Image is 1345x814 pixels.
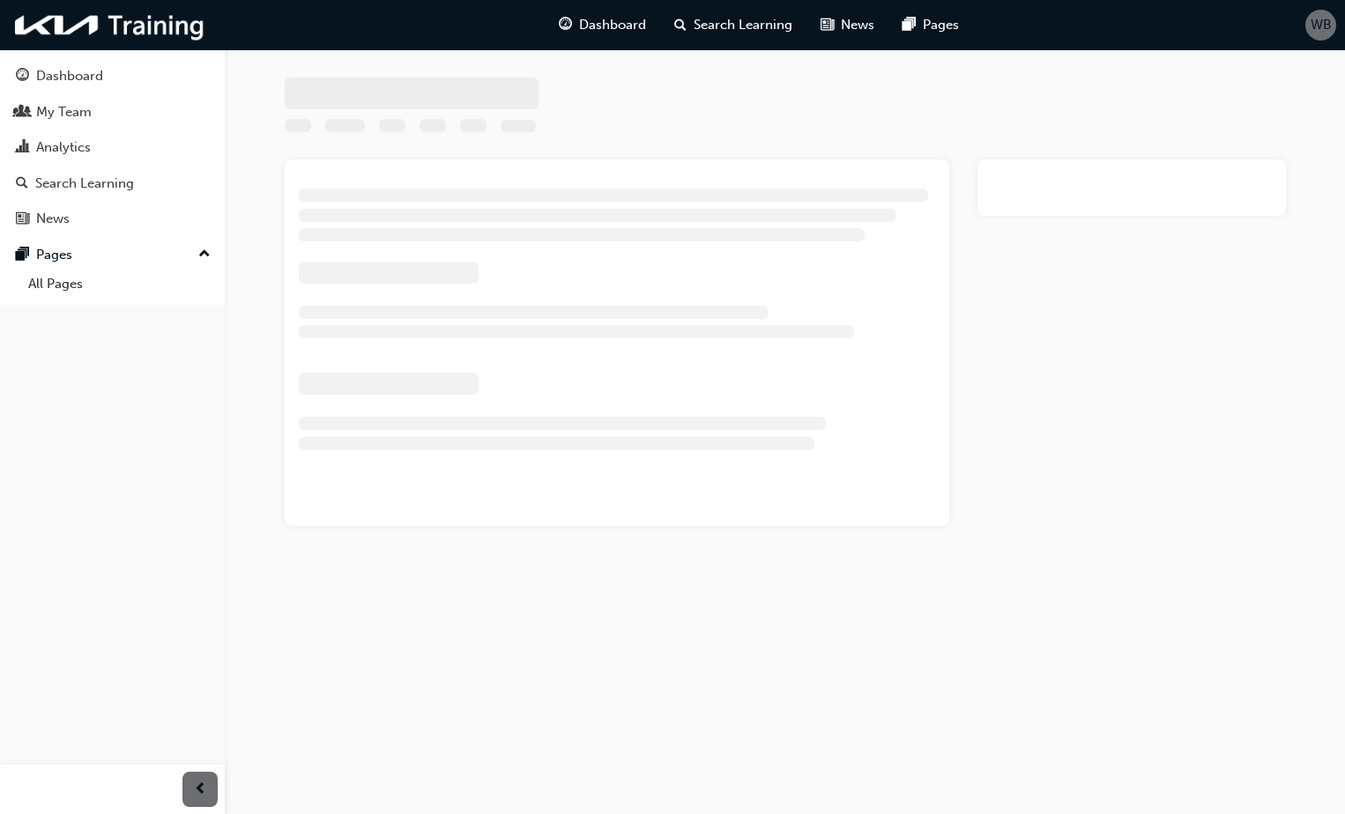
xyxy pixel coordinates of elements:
[194,779,207,801] span: prev-icon
[501,121,537,136] span: Learning resource code
[821,14,834,36] span: news-icon
[16,211,29,227] span: news-icon
[923,15,959,35] span: Pages
[7,96,218,129] a: My Team
[198,243,211,266] span: up-icon
[16,176,28,192] span: search-icon
[16,105,29,121] span: people-icon
[36,66,103,86] div: Dashboard
[16,248,29,263] span: pages-icon
[1305,10,1336,41] button: WB
[7,56,218,239] button: DashboardMy TeamAnalyticsSearch LearningNews
[9,7,212,43] img: kia-training
[7,203,218,235] a: News
[660,7,806,43] a: search-iconSearch Learning
[7,239,218,271] button: Pages
[35,174,134,194] div: Search Learning
[806,7,888,43] a: news-iconNews
[36,137,91,158] div: Analytics
[1311,15,1332,35] span: WB
[694,15,792,35] span: Search Learning
[36,209,70,229] div: News
[841,15,874,35] span: News
[888,7,973,43] a: pages-iconPages
[36,245,72,265] div: Pages
[7,167,218,200] a: Search Learning
[903,14,916,36] span: pages-icon
[7,131,218,164] a: Analytics
[21,270,218,298] a: All Pages
[16,69,29,85] span: guage-icon
[36,102,92,122] div: My Team
[7,60,218,92] a: Dashboard
[674,14,687,36] span: search-icon
[559,14,572,36] span: guage-icon
[16,140,29,156] span: chart-icon
[579,15,646,35] span: Dashboard
[545,7,660,43] a: guage-iconDashboard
